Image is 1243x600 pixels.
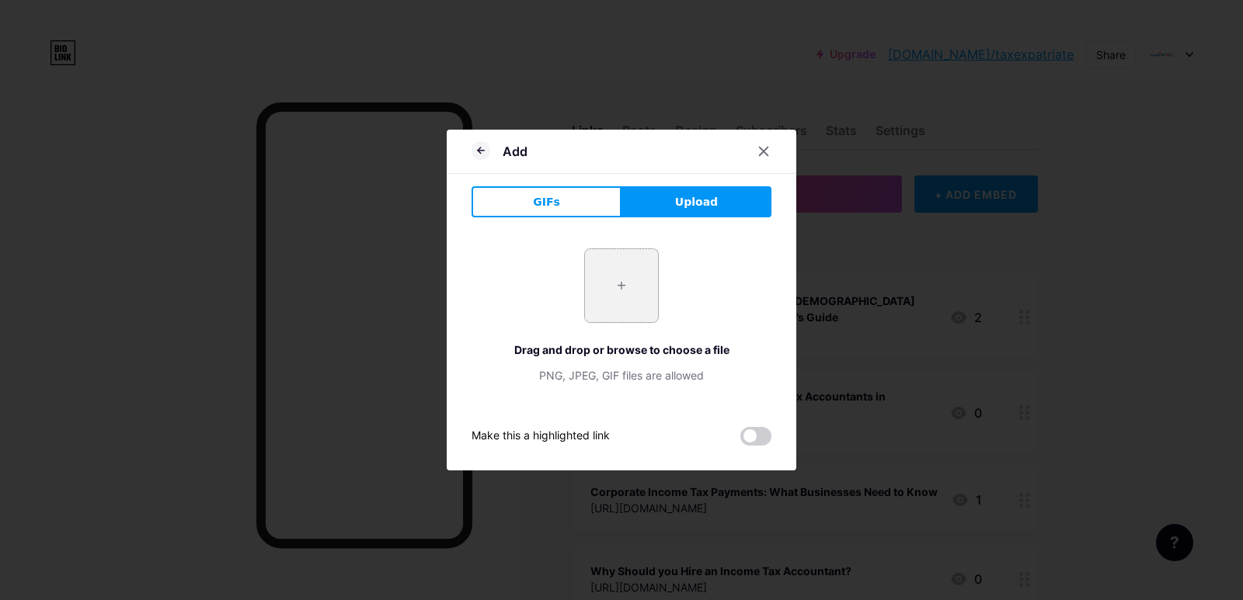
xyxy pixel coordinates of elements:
[472,427,610,446] div: Make this a highlighted link
[675,194,718,210] span: Upload
[472,367,771,383] div: PNG, JPEG, GIF files are allowed
[533,194,560,210] span: GIFs
[621,186,771,217] button: Upload
[472,186,621,217] button: GIFs
[472,342,771,358] div: Drag and drop or browse to choose a file
[503,142,527,161] div: Add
